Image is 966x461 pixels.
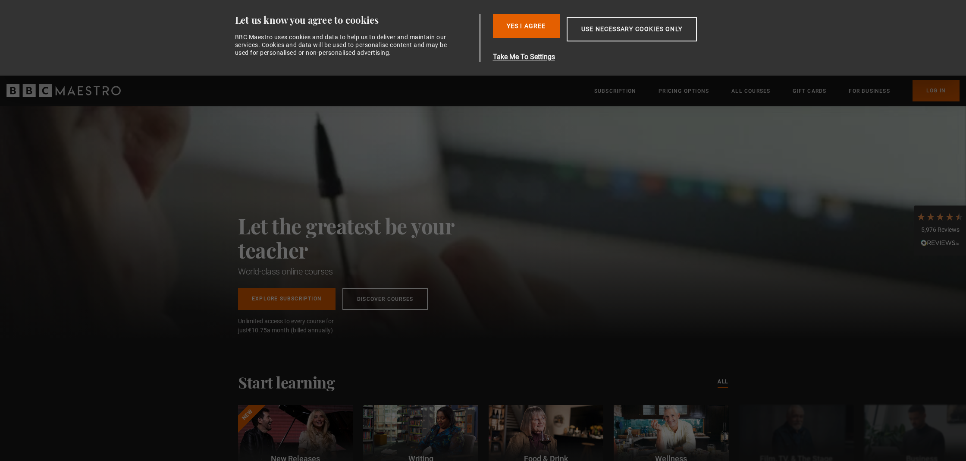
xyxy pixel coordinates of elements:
h2: Start learning [238,373,335,391]
h1: World-class online courses [238,265,492,278]
div: Let us know you agree to cookies [235,14,477,26]
img: REVIEWS.io [921,240,960,246]
div: BBC Maestro uses cookies and data to help us to deliver and maintain our services. Cookies and da... [235,33,452,57]
a: Subscription [594,87,636,95]
a: Explore Subscription [238,288,336,310]
span: Unlimited access to every course for just a month (billed annually) [238,317,354,335]
svg: BBC Maestro [6,84,121,97]
a: Gift Cards [793,87,826,95]
a: All Courses [731,87,770,95]
div: 5,976 Reviews [916,226,964,234]
a: For business [849,87,890,95]
nav: Primary [594,80,960,101]
div: Read All Reviews [916,239,964,249]
a: Log In [913,80,960,101]
div: 5,976 ReviewsRead All Reviews [914,205,966,256]
button: Use necessary cookies only [567,17,697,41]
h2: Let the greatest be your teacher [238,214,492,262]
button: Yes I Agree [493,14,560,38]
a: Pricing Options [659,87,709,95]
div: 4.7 Stars [916,212,964,221]
button: Take Me To Settings [493,52,738,62]
span: €10.75 [248,327,267,334]
a: All [718,377,728,387]
a: Discover Courses [342,288,428,310]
